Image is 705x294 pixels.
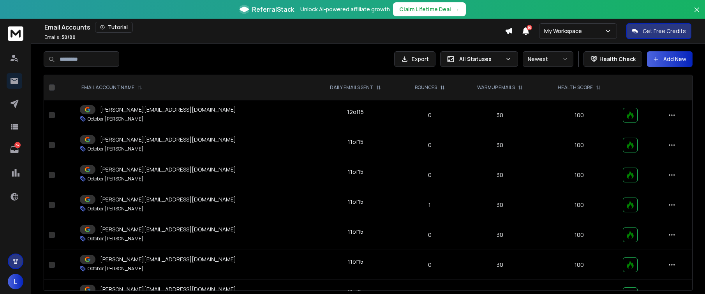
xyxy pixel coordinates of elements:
[44,22,505,33] div: Email Accounts
[459,100,540,130] td: 30
[541,190,618,220] td: 100
[459,250,540,280] td: 30
[8,274,23,289] button: L
[348,168,363,176] div: 11 of 15
[647,51,693,67] button: Add New
[88,236,143,242] p: October [PERSON_NAME]
[62,34,76,40] span: 50 / 90
[477,84,515,91] p: WARMUP EMAILS
[348,138,363,146] div: 11 of 15
[405,171,455,179] p: 0
[405,141,455,149] p: 0
[415,84,437,91] p: BOUNCES
[459,55,502,63] p: All Statuses
[405,201,455,209] p: 1
[583,51,642,67] button: Health Check
[394,51,435,67] button: Export
[100,226,236,233] p: [PERSON_NAME][EMAIL_ADDRESS][DOMAIN_NAME]
[348,198,363,206] div: 11 of 15
[405,111,455,119] p: 0
[692,5,702,23] button: Close banner
[100,136,236,143] p: [PERSON_NAME][EMAIL_ADDRESS][DOMAIN_NAME]
[541,220,618,250] td: 100
[330,84,373,91] p: DAILY EMAILS SENT
[626,23,691,39] button: Get Free Credits
[541,130,618,160] td: 100
[88,146,143,152] p: October [PERSON_NAME]
[558,84,593,91] p: HEALTH SCORE
[88,266,143,272] p: October [PERSON_NAME]
[100,106,236,114] p: [PERSON_NAME][EMAIL_ADDRESS][DOMAIN_NAME]
[454,5,460,13] span: →
[541,250,618,280] td: 100
[7,142,22,157] a: 34
[100,196,236,203] p: [PERSON_NAME][EMAIL_ADDRESS][DOMAIN_NAME]
[393,2,466,16] button: Claim Lifetime Deal→
[541,160,618,190] td: 100
[348,258,363,266] div: 11 of 15
[459,160,540,190] td: 30
[459,190,540,220] td: 30
[544,27,585,35] p: My Workspace
[88,176,143,182] p: October [PERSON_NAME]
[459,130,540,160] td: 30
[88,206,143,212] p: October [PERSON_NAME]
[100,285,236,293] p: [PERSON_NAME][EMAIL_ADDRESS][DOMAIN_NAME]
[405,231,455,239] p: 0
[459,220,540,250] td: 30
[643,27,686,35] p: Get Free Credits
[541,100,618,130] td: 100
[14,142,21,148] p: 34
[95,22,133,33] button: Tutorial
[100,166,236,173] p: [PERSON_NAME][EMAIL_ADDRESS][DOMAIN_NAME]
[348,228,363,236] div: 11 of 15
[44,34,76,40] p: Emails :
[527,25,532,30] span: 50
[405,261,455,269] p: 0
[599,55,636,63] p: Health Check
[100,255,236,263] p: [PERSON_NAME][EMAIL_ADDRESS][DOMAIN_NAME]
[88,116,143,122] p: October [PERSON_NAME]
[81,84,142,91] div: EMAIL ACCOUNT NAME
[523,51,573,67] button: Newest
[347,108,364,116] div: 12 of 15
[300,5,390,13] p: Unlock AI-powered affiliate growth
[252,5,294,14] span: ReferralStack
